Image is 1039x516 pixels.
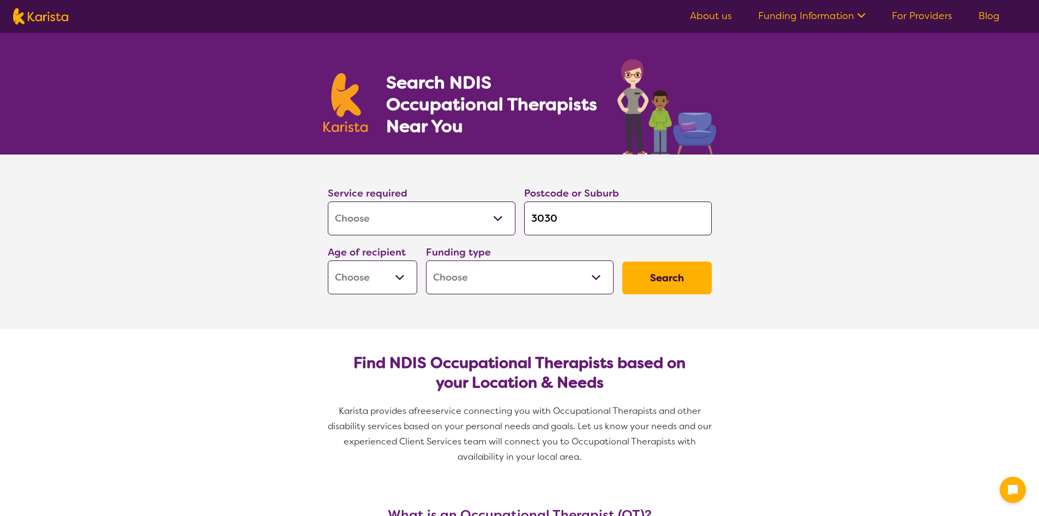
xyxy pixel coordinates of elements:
img: Karista logo [13,8,68,25]
img: occupational-therapy [617,59,716,155]
a: Funding Information [758,9,866,22]
a: Blog [978,9,1000,22]
button: Search [622,262,712,294]
input: Type [524,201,712,235]
img: Karista logo [323,73,368,132]
label: Funding type [426,246,491,259]
a: About us [690,9,732,22]
label: Postcode or Suburb [524,187,619,200]
span: service connecting you with Occupational Therapists and other disability services based on your p... [328,405,714,462]
a: For Providers [892,9,952,22]
h1: Search NDIS Occupational Therapists Near You [386,72,598,137]
label: Age of recipient [328,246,406,259]
label: Service required [328,187,407,200]
span: free [414,405,431,417]
span: Karista provides a [339,405,414,417]
h2: Find NDIS Occupational Therapists based on your Location & Needs [337,353,703,393]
